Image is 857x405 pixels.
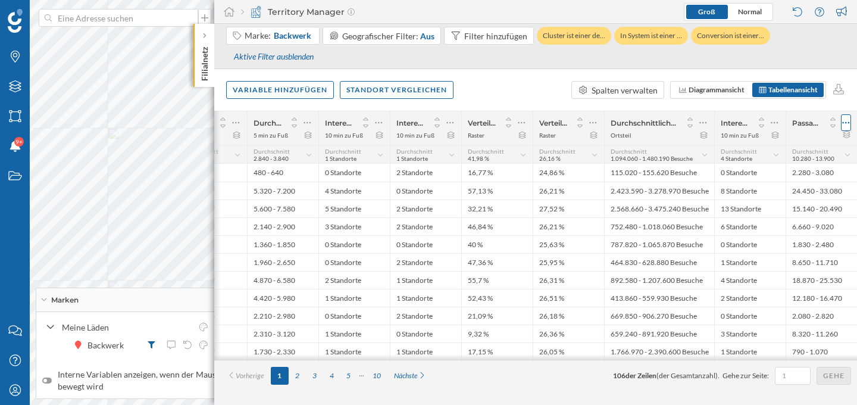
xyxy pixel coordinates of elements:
div: 1.766.970 - 2.390.600 Besuche [604,342,714,360]
div: 2.280 - 3.080 [786,164,857,182]
div: Raster [468,131,484,139]
div: 0 Standorte [318,253,390,271]
div: 4.420 - 5.980 [247,289,318,307]
div: 18.870 - 25.530 [786,271,857,289]
div: 2 Standorte [714,289,786,307]
span: 1.094.060 - 1.480.190 Besuche [611,155,693,162]
div: 2 Standorte [390,307,461,325]
div: 12.180 - 16.470 [786,289,857,307]
span: Passantenfrequenz am Punkt (2024): Ganztägig [792,119,821,127]
span: 106 [613,371,625,380]
div: 6.660 - 9.020 [786,217,857,235]
label: Interne Variablen anzeigen, wenn der Mauszeiger über die Markierung bewegt wird [42,369,327,392]
div: 8.650 - 11.710 [786,253,857,271]
div: 8.320 - 11.260 [786,325,857,342]
div: 2.423.590 - 3.278.970 Besuche [604,182,714,200]
span: Interessenpunkte: Aldi, Lidl und [PERSON_NAME] [396,119,426,127]
div: 0 Standorte [714,235,786,253]
div: 2.568.660 - 3.475.240 Besuche [604,200,714,217]
div: 413.860 - 559.930 Besuche [604,289,714,307]
span: Durchschnittliche Besuche pro Woche ([DATE] bis [DATE]) [611,119,678,127]
div: Raster [539,131,556,139]
span: Durchschnitt [721,148,757,155]
div: 47,36 % [461,253,533,271]
div: 4 Standorte [714,271,786,289]
span: der Gesamtanzahl). [659,371,720,380]
span: Durchschnittlicher Fußgängerverkehr in der Umgebung (2024): Nachmittags (12h - 19h) (Durchschnitt) [254,119,283,127]
div: 27,52 % [533,200,604,217]
div: 32,21 % [461,200,533,217]
div: 1 Standorte [390,342,461,360]
div: 752.480 - 1.018.060 Besuche [604,217,714,235]
div: 480 - 640 [247,164,318,182]
span: Groß [698,7,715,16]
span: Normal [738,7,762,16]
div: 26,51 % [533,289,604,307]
div: 24.450 - 33.080 [786,182,857,200]
div: Spalten verwalten [592,84,658,96]
div: 16,77 % [461,164,533,182]
div: 1.730 - 2.330 [247,342,318,360]
img: Geoblink Logo [8,9,23,33]
div: 1 Standorte [714,253,786,271]
span: 26,16 % [539,155,561,162]
img: territory-manager.svg [250,6,262,18]
span: 4 Standorte [721,155,752,162]
div: Conversion ist einer… [691,27,770,45]
div: 0 Standorte [714,164,786,182]
div: 0 Standorte [390,182,461,200]
div: 9,32 % [461,325,533,342]
div: 15.140 - 20.490 [786,200,857,217]
div: 5.600 - 7.580 [247,200,318,217]
span: Interessenpunkte: Back Factory Bakery Coffee And Bar, Back.Bude, Brothaus Bakery Coffee And Bar, ... [721,119,750,127]
div: Marke: [245,30,313,42]
div: 892.580 - 1.207.600 Besuche [604,271,714,289]
span: Durchschnitt [396,148,433,155]
div: 1 Standorte [714,342,786,360]
span: 1 Standorte [396,155,428,162]
div: 26,21 % [533,182,604,200]
div: 5 min zu Fuß [254,131,288,139]
div: 0 Standorte [714,307,786,325]
div: 55,7 % [461,271,533,289]
div: 4 Standorte [318,182,390,200]
span: ( [656,371,659,380]
span: Interessenpunkte: Back.Bude, Balzac Coffee, Brothaus Bakery Coffee And Bar, Café Bonjour Bakery C... [325,119,354,127]
div: 10 min zu Fuß [325,131,363,139]
span: 9+ [15,136,23,148]
div: 1.960 - 2.650 [247,253,318,271]
div: Meine Läden [62,321,192,334]
div: 13 Standorte [714,200,786,217]
span: Verteilung der Besuche nach verfügbarem Einkommen: 15.000 - 30.000 € ([DATE] bis [DATE]) [468,119,497,127]
span: Durchschnitt [254,148,290,155]
span: Verteilung der Besuche nach Geschlecht und Alter ([DATE] bis [DATE]) [539,119,568,127]
div: 1 Standorte [318,342,390,360]
div: 2 Standorte [390,200,461,217]
div: 17,15 % [461,342,533,360]
span: der Zeilen [625,371,656,380]
div: 24,86 % [533,164,604,182]
p: Filialnetz [199,42,211,81]
div: 4.870 - 6.580 [247,271,318,289]
div: 790 - 1.070 [786,342,857,360]
div: 57,13 % [461,182,533,200]
div: Cluster ist einer de… [537,27,611,45]
span: 1 Standorte [325,155,356,162]
div: 2 Standorte [318,271,390,289]
div: Aus [420,30,434,42]
div: 2 Standorte [390,217,461,235]
div: 2.210 - 2.980 [247,307,318,325]
div: 26,31 % [533,271,604,289]
span: Durchschnitt [468,148,504,155]
div: 40 % [461,235,533,253]
div: 1 Standorte [390,289,461,307]
div: 2.140 - 2.900 [247,217,318,235]
div: 115.020 - 155.620 Besuche [604,164,714,182]
div: 1.360 - 1.850 [247,235,318,253]
span: 10.280 - 13.900 [792,155,834,162]
div: 0 Standorte [390,325,461,342]
div: 2.080 - 2.820 [786,307,857,325]
div: 26,18 % [533,307,604,325]
div: 46,84 % [461,217,533,235]
div: 1 Standorte [390,271,461,289]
